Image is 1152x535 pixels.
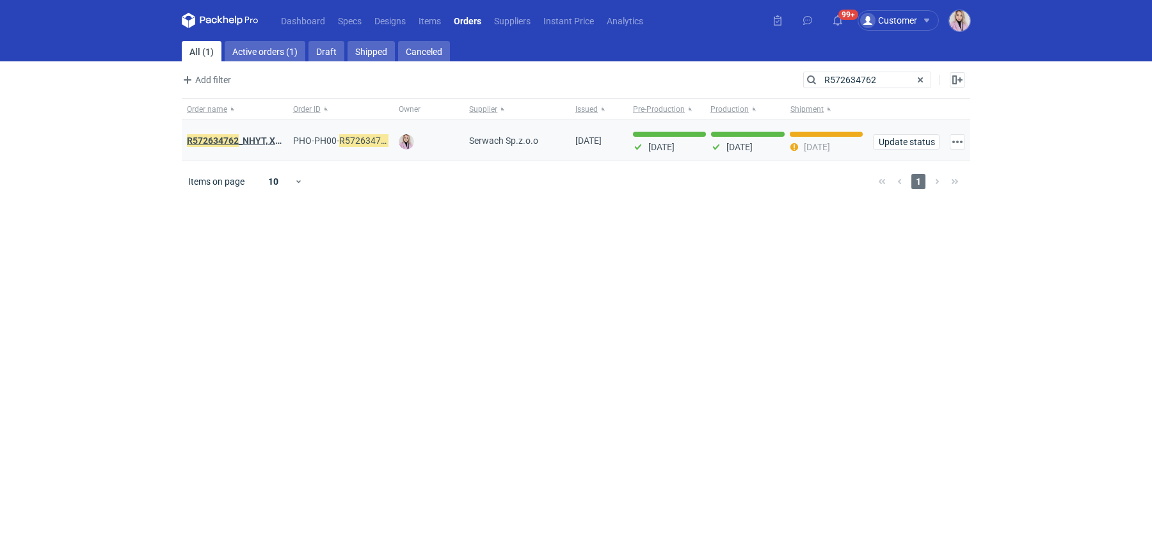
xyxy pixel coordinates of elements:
input: Search [804,72,931,88]
span: 1 [911,174,925,189]
svg: Packhelp Pro [182,13,259,28]
a: Orders [447,13,488,28]
button: Issued [570,99,628,120]
button: 99+ [828,10,848,31]
img: Klaudia Wiśniewska [949,10,970,31]
button: Pre-Production [628,99,708,120]
a: Analytics [600,13,650,28]
span: Order name [187,104,227,114]
a: Canceled [398,41,450,61]
a: Items [412,13,447,28]
p: [DATE] [726,142,753,152]
a: Dashboard [275,13,332,28]
a: Shipped [348,41,395,61]
span: Add filter [180,72,231,88]
span: Owner [399,104,420,114]
span: PHO-PH00-R572634762_NHYT,-XIXB [293,134,442,148]
div: Customer [860,13,917,28]
span: Order ID [293,104,321,114]
button: Supplier [464,99,570,120]
a: All (1) [182,41,221,61]
span: Serwach Sp.z.o.o [469,134,538,147]
a: Instant Price [537,13,600,28]
span: Pre-Production [633,104,685,114]
em: R572634762 [339,134,391,148]
a: Designs [368,13,412,28]
img: Klaudia Wiśniewska [399,134,414,150]
button: Shipment [788,99,868,120]
span: Issued [575,104,598,114]
button: Customer [858,10,949,31]
span: Shipment [790,104,824,114]
span: 12/08/2025 [575,136,602,146]
button: Order ID [288,99,394,120]
a: Active orders (1) [225,41,305,61]
p: [DATE] [804,142,830,152]
span: Supplier [469,104,497,114]
span: Items on page [188,175,244,188]
a: R572634762_NHYT, XIXB [187,134,289,148]
div: 10 [253,173,294,190]
div: Serwach Sp.z.o.o [464,120,570,161]
button: Production [708,99,788,120]
a: Draft [308,41,344,61]
button: Update status [873,134,940,150]
button: Add filter [179,72,232,88]
button: Order name [182,99,288,120]
a: Suppliers [488,13,537,28]
span: Update status [879,137,934,146]
span: Production [710,104,749,114]
button: Actions [950,134,965,150]
a: Specs [332,13,368,28]
p: [DATE] [648,142,675,152]
em: R572634762 [187,134,239,148]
